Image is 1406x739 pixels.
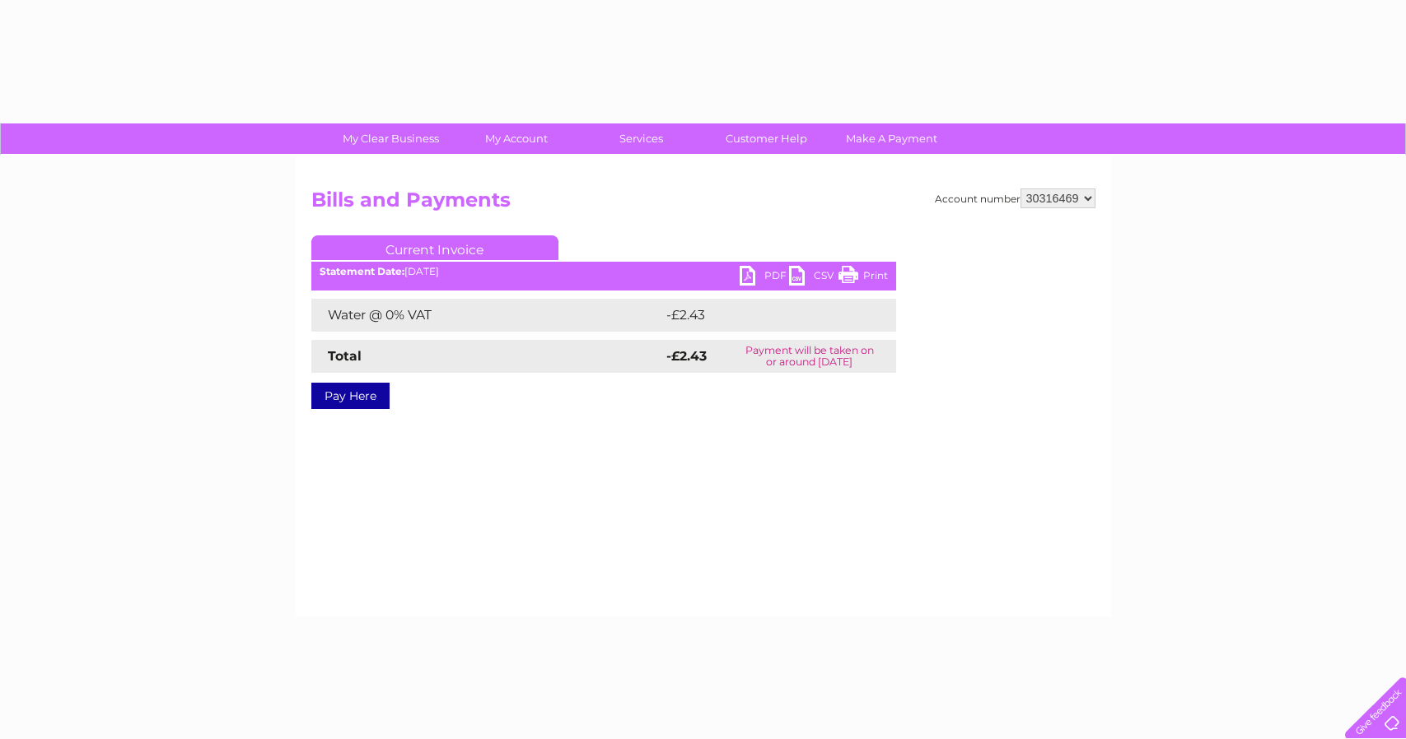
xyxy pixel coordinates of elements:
div: Account number [935,188,1095,208]
a: CSV [789,266,838,290]
a: Services [573,123,709,154]
a: My Account [448,123,584,154]
a: PDF [740,266,789,290]
td: -£2.43 [662,299,862,332]
a: Customer Help [698,123,834,154]
div: [DATE] [311,266,896,277]
a: Print [838,266,888,290]
td: Water @ 0% VAT [311,299,662,332]
h2: Bills and Payments [311,188,1095,220]
a: My Clear Business [323,123,459,154]
strong: -£2.43 [666,348,707,364]
a: Make A Payment [824,123,960,154]
b: Statement Date: [320,265,404,277]
a: Current Invoice [311,235,558,260]
a: Pay Here [311,383,390,409]
td: Payment will be taken on or around [DATE] [723,340,896,373]
strong: Total [328,348,362,364]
